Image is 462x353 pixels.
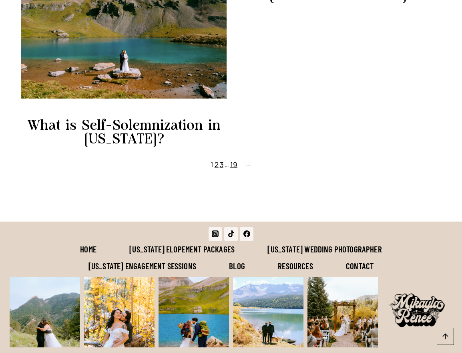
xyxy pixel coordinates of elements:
a: Scroll to top [437,328,454,345]
a: Facebook [240,227,253,241]
a: [US_STATE] Elopement Packages [113,241,251,258]
nav: Footer Navigation [10,241,452,274]
span: … [225,160,229,169]
a: Blog [213,257,261,274]
a: Instagram [209,227,222,241]
nav: Pagination [21,159,442,170]
a: Contact [329,257,390,274]
span: 1 [211,160,213,169]
a: 2 [215,160,219,169]
a: What is Self-Solemnization in [US_STATE]? [21,119,227,146]
a: Resources [261,257,329,274]
a: 19 [230,160,237,169]
a: 3 [220,160,223,169]
a: Next Page [241,159,251,170]
a: TikTok [224,227,238,241]
a: [US_STATE] Wedding Photographer [251,241,398,258]
span: → [245,159,251,170]
a: Home [64,241,113,258]
a: [US_STATE] Engagement Sessions [72,257,213,274]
